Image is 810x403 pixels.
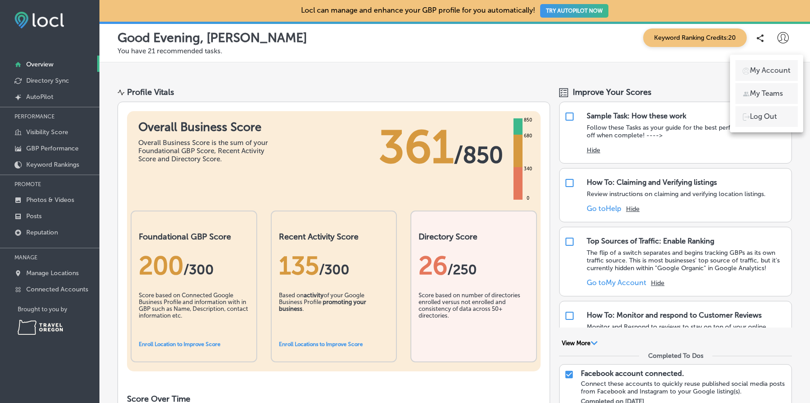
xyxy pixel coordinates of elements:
[18,320,63,335] img: Travel Oregon
[750,88,783,99] p: My Teams
[26,128,68,136] p: Visibility Score
[750,65,791,76] p: My Account
[540,4,608,18] button: TRY AUTOPILOT NOW
[26,145,79,152] p: GBP Performance
[26,286,88,293] p: Connected Accounts
[750,111,777,122] p: Log Out
[14,12,64,28] img: fda3e92497d09a02dc62c9cd864e3231.png
[26,269,79,277] p: Manage Locations
[26,77,69,84] p: Directory Sync
[26,229,58,236] p: Reputation
[26,161,79,169] p: Keyword Rankings
[735,83,798,104] a: My Teams
[26,196,74,204] p: Photos & Videos
[26,61,53,68] p: Overview
[26,93,53,101] p: AutoPilot
[735,60,798,81] a: My Account
[26,212,42,220] p: Posts
[735,106,798,127] a: Log Out
[18,306,99,313] p: Brought to you by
